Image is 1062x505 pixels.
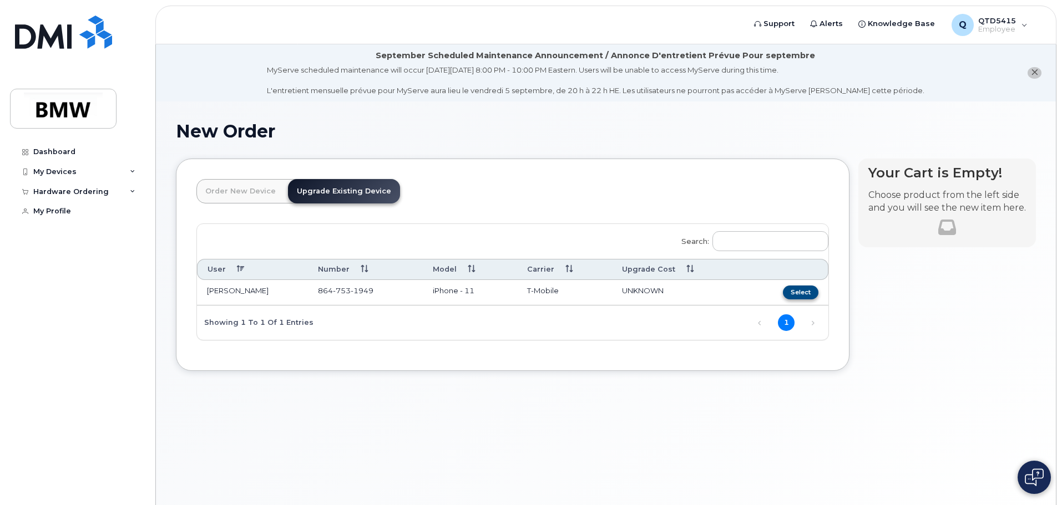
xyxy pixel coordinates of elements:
span: 1949 [351,286,373,295]
td: [PERSON_NAME] [197,280,308,305]
td: iPhone - 11 [423,280,517,305]
th: User: activate to sort column descending [197,259,308,279]
a: Order New Device [196,179,285,203]
th: Number: activate to sort column ascending [308,259,423,279]
h1: New Order [176,121,1036,141]
a: Upgrade Existing Device [288,179,400,203]
h4: Your Cart is Empty! [868,165,1026,180]
label: Search: [674,224,828,255]
span: 753 [333,286,351,295]
div: MyServe scheduled maintenance will occur [DATE][DATE] 8:00 PM - 10:00 PM Eastern. Users will be u... [267,65,924,96]
span: 864 [318,286,373,295]
div: September Scheduled Maintenance Announcement / Annonce D'entretient Prévue Pour septembre [376,50,815,62]
a: Next [805,315,821,331]
input: Search: [712,231,828,251]
button: Select [783,285,818,299]
th: Model: activate to sort column ascending [423,259,517,279]
img: Open chat [1025,468,1044,486]
span: UNKNOWN [622,286,664,295]
div: Showing 1 to 1 of 1 entries [197,313,313,331]
button: close notification [1028,67,1041,79]
th: Upgrade Cost: activate to sort column ascending [612,259,745,279]
a: Previous [751,315,768,331]
td: T-Mobile [517,280,612,305]
th: Carrier: activate to sort column ascending [517,259,612,279]
a: 1 [778,314,795,331]
p: Choose product from the left side and you will see the new item here. [868,189,1026,215]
